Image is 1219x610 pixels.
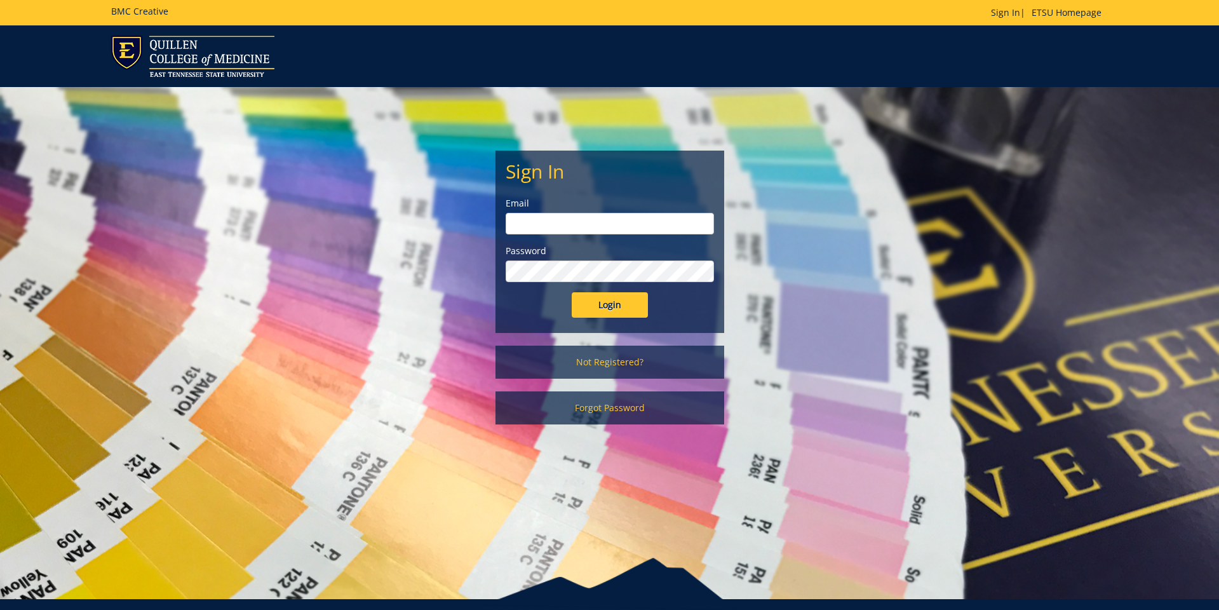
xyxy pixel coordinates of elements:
[506,245,714,257] label: Password
[991,6,1020,18] a: Sign In
[495,346,724,379] a: Not Registered?
[506,161,714,182] h2: Sign In
[111,6,168,16] h5: BMC Creative
[506,197,714,210] label: Email
[111,36,274,77] img: ETSU logo
[991,6,1108,19] p: |
[495,391,724,424] a: Forgot Password
[572,292,648,318] input: Login
[1025,6,1108,18] a: ETSU Homepage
